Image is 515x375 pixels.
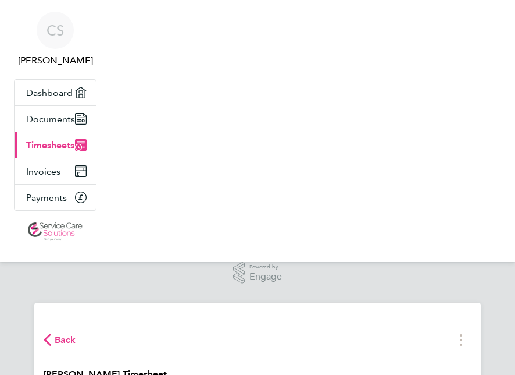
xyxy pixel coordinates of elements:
a: Dashboard [15,80,96,105]
a: Powered byEngage [233,262,282,284]
span: Catherine Shearman [14,54,96,68]
span: Powered by [249,262,282,272]
a: Invoices [15,158,96,184]
span: Documents [26,114,75,125]
button: Back [44,332,76,347]
a: CS[PERSON_NAME] [14,12,96,68]
button: Timesheets Menu [450,331,471,349]
span: Invoices [26,166,60,177]
span: Payments [26,192,67,203]
span: Dashboard [26,87,73,98]
a: Payments [15,185,96,210]
span: CS [47,23,64,38]
span: Engage [249,272,282,282]
span: Timesheets [26,140,74,151]
a: Documents [15,106,96,132]
a: Timesheets [15,132,96,158]
img: servicecare-logo-retina.png [28,222,83,241]
span: Back [55,333,76,347]
a: Go to home page [14,222,96,241]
